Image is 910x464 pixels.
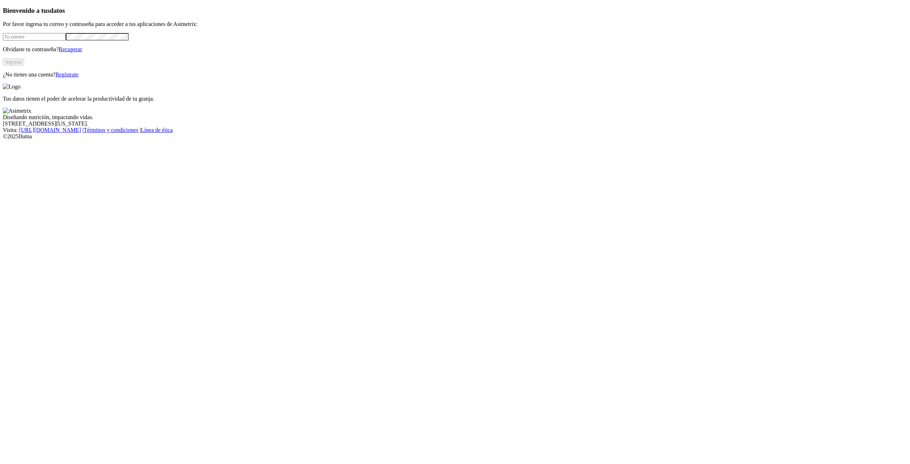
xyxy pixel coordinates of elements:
a: Regístrate [55,71,79,78]
a: Línea de ética [141,127,173,133]
a: Recuperar [59,46,82,52]
a: [URL][DOMAIN_NAME] [19,127,81,133]
img: Asimetrix [3,108,31,114]
div: Visita : | | [3,127,907,133]
p: Tus datos tienen el poder de acelerar la productividad de tu granja. [3,96,907,102]
input: Tu correo [3,33,66,41]
h3: Bienvenido a tus [3,7,907,15]
p: Por favor ingresa tu correo y contraseña para acceder a tus aplicaciones de Asimetrix: [3,21,907,27]
p: Olvidaste tu contraseña? [3,46,907,53]
div: [STREET_ADDRESS][US_STATE]. [3,121,907,127]
a: Términos y condiciones [84,127,138,133]
img: Logo [3,84,21,90]
span: datos [50,7,65,14]
div: © 2025 Iluma [3,133,907,140]
button: Ingresa [3,58,24,66]
p: ¿No tienes una cuenta? [3,71,907,78]
div: Diseñando nutrición, impactando vidas. [3,114,907,121]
